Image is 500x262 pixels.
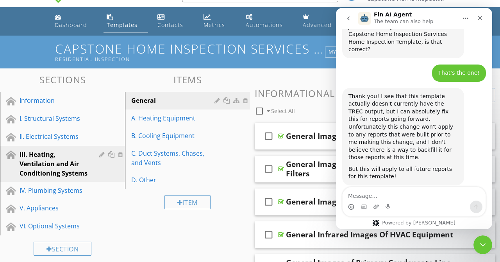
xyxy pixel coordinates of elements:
[473,235,492,254] iframe: Intercom live chat
[20,114,88,123] div: I. Structural Systems
[20,221,88,231] div: VI. Optional Systems
[200,10,236,32] a: Metrics
[204,21,225,29] div: Metrics
[246,21,283,29] div: Automations
[329,49,367,55] div: My Templates
[55,21,87,29] div: Dashboard
[262,127,275,145] i: check_box_outline_blank
[300,10,342,32] a: Advanced
[303,21,332,29] div: Advanced
[52,10,97,32] a: Dashboard
[55,56,328,62] div: Residential Inspection
[286,131,420,141] div: General Images Of HVAC Equipment
[131,96,217,105] div: General
[262,225,275,244] i: check_box_outline_blank
[255,88,495,99] h3: Informational
[271,107,295,115] span: Select All
[262,192,275,211] i: check_box_outline_blank
[20,132,88,141] div: II. Electrical Systems
[336,8,492,229] iframe: Intercom live chat
[131,175,217,185] div: D. Other
[107,21,137,29] div: Templates
[286,230,453,239] div: General Infrared Images Of HVAC Equipment
[104,10,148,32] a: Templates
[131,149,217,167] div: C. Duct Systems, Chases, and Vents
[286,160,455,178] div: General Images Of Return Chases/Media Filters
[20,96,88,105] div: Information
[20,150,88,178] div: III. Heating, Ventilation and Air Conditioning Systems
[125,74,250,85] h3: Items
[55,42,445,62] h1: Capstone Home Inspection Services Home Inspection Template
[154,10,195,32] a: Contacts
[255,74,495,85] h3: Comments
[262,160,275,178] i: check_box_outline_blank
[325,47,371,57] button: My Templates
[131,131,217,140] div: B. Cooling Equipment
[286,197,405,206] div: General Images Of Thermostats
[157,21,183,29] div: Contacts
[243,10,293,32] a: Automations (Basic)
[164,195,211,209] div: Item
[34,242,91,256] div: Section
[20,203,88,213] div: V. Appliances
[20,186,88,195] div: IV. Plumbing Systems
[131,113,217,123] div: A. Heating Equipment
